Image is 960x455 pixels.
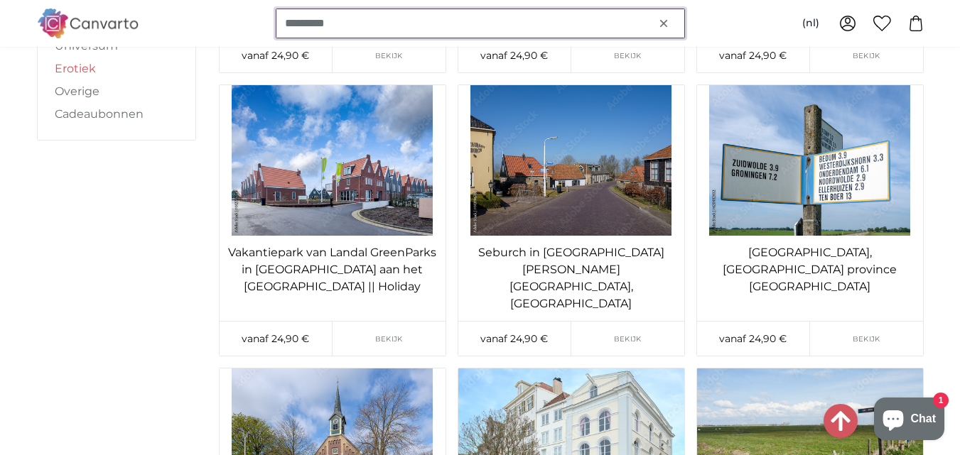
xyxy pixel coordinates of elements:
[700,244,920,295] a: [GEOGRAPHIC_DATA], [GEOGRAPHIC_DATA] province [GEOGRAPHIC_DATA]
[333,38,446,72] a: Bekijk
[242,49,309,62] span: vanaf 24,90 €
[571,322,684,356] a: Bekijk
[242,332,309,345] span: vanaf 24,90 €
[55,83,178,100] a: Overige
[810,38,923,72] a: Bekijk
[853,50,880,61] span: Bekijk
[55,106,178,123] a: Cadeaubonnen
[853,334,880,344] span: Bekijk
[458,85,684,236] img: panoramic-canvas-print-the-seagulls-and-the-sea-at-sunrise
[791,11,831,36] button: (nl)
[571,38,684,72] a: Bekijk
[810,322,923,356] a: Bekijk
[220,85,446,236] img: panoramic-canvas-print-the-seagulls-and-the-sea-at-sunrise
[55,60,178,77] a: Erotiek
[870,398,949,444] inbox-online-store-chat: Webshop-chat van Shopify
[461,244,681,312] a: Seburch in [GEOGRAPHIC_DATA][PERSON_NAME][GEOGRAPHIC_DATA], [GEOGRAPHIC_DATA]
[480,332,548,345] span: vanaf 24,90 €
[37,9,139,38] img: Canvarto
[375,50,403,61] span: Bekijk
[222,244,443,295] a: Vakantiepark van Landal GreenParks in [GEOGRAPHIC_DATA] aan het [GEOGRAPHIC_DATA] || Holiday
[697,85,923,236] img: panoramic-canvas-print-the-seagulls-and-the-sea-at-sunrise
[375,334,403,344] span: Bekijk
[480,49,548,62] span: vanaf 24,90 €
[614,50,642,61] span: Bekijk
[719,49,787,62] span: vanaf 24,90 €
[719,332,787,345] span: vanaf 24,90 €
[333,322,446,356] a: Bekijk
[614,334,642,344] span: Bekijk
